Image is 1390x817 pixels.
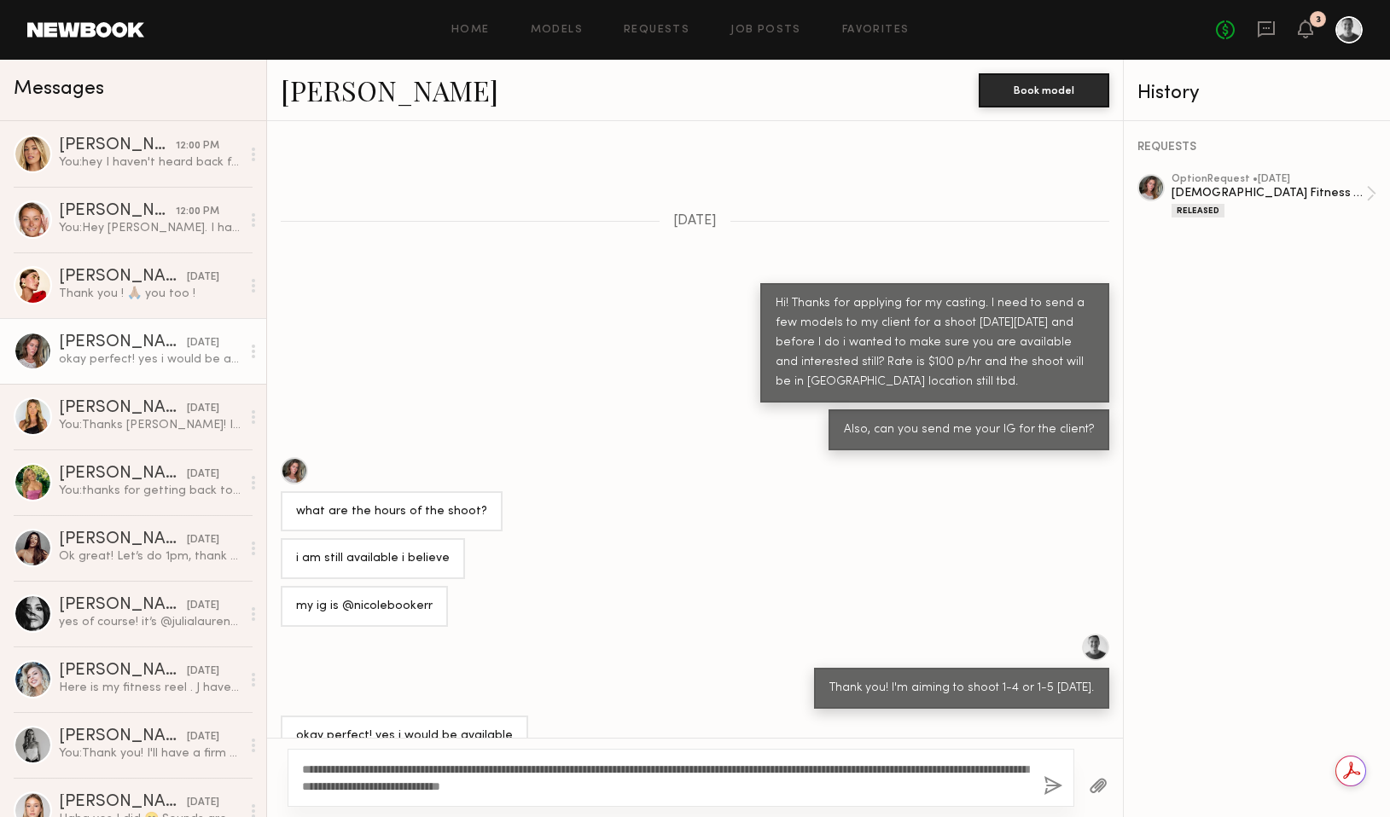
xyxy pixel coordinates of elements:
[187,663,219,680] div: [DATE]
[59,154,241,171] div: You: hey I haven't heard back from my client. As it's [DATE] and nothing's booked, i dont think t...
[59,483,241,499] div: You: thanks for getting back to me so quick!
[59,466,187,483] div: [PERSON_NAME]
[673,214,717,229] span: [DATE]
[14,79,104,99] span: Messages
[1172,174,1376,217] a: optionRequest •[DATE][DEMOGRAPHIC_DATA] Fitness Shoot in a gymReleased
[187,335,219,351] div: [DATE]
[624,25,689,36] a: Requests
[59,417,241,433] div: You: Thanks [PERSON_NAME]! I'm sending to my client [DATE]
[1137,84,1376,103] div: History
[842,25,910,36] a: Favorites
[281,72,498,108] a: [PERSON_NAME]
[844,420,1094,440] div: Also, can you send me your IG for the client?
[187,598,219,614] div: [DATE]
[829,679,1094,698] div: Thank you! I'm aiming to shoot 1-4 or 1-5 [DATE].
[187,532,219,548] div: [DATE]
[730,25,801,36] a: Job Posts
[296,502,487,522] div: what are the hours of the shoot?
[59,728,187,745] div: [PERSON_NAME]
[59,286,241,302] div: Thank you ! 🙏🏽 you too !
[59,400,187,417] div: [PERSON_NAME]
[1172,185,1366,201] div: [DEMOGRAPHIC_DATA] Fitness Shoot in a gym
[59,269,187,286] div: [PERSON_NAME]
[176,204,219,220] div: 12:00 PM
[59,137,176,154] div: [PERSON_NAME]
[531,25,583,36] a: Models
[59,531,187,548] div: [PERSON_NAME]
[1172,204,1224,217] div: Released
[187,795,219,811] div: [DATE]
[59,548,241,565] div: Ok great! Let’s do 1pm, thank you
[59,794,187,811] div: [PERSON_NAME]
[1172,174,1366,185] div: option Request • [DATE]
[187,466,219,483] div: [DATE]
[59,203,176,220] div: [PERSON_NAME]
[1316,15,1321,25] div: 3
[59,220,241,236] div: You: Hey [PERSON_NAME]. I haven't heard back from my client. As it's [DATE] and nothing's booked,...
[296,549,450,569] div: i am still available i believe
[59,334,187,351] div: [PERSON_NAME]
[59,680,241,696] div: Here is my fitness reel . J have a new one too. I was shooting for LA FITNESS and other gyms too!
[187,269,219,286] div: [DATE]
[451,25,490,36] a: Home
[776,294,1094,392] div: Hi! Thanks for applying for my casting. I need to send a few models to my client for a shoot [DAT...
[979,82,1109,96] a: Book model
[59,351,241,368] div: okay perfect! yes i would be available
[979,73,1109,107] button: Book model
[1137,142,1376,154] div: REQUESTS
[59,745,241,762] div: You: Thank you! I'll have a firm answer by [DATE]
[59,597,187,614] div: [PERSON_NAME]
[59,614,241,630] div: yes of course! it’s @julialaurenmccallum
[296,727,513,746] div: okay perfect! yes i would be available
[187,729,219,745] div: [DATE]
[296,597,433,617] div: my ig is @nicolebookerr
[187,401,219,417] div: [DATE]
[176,138,219,154] div: 12:00 PM
[59,663,187,680] div: [PERSON_NAME]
